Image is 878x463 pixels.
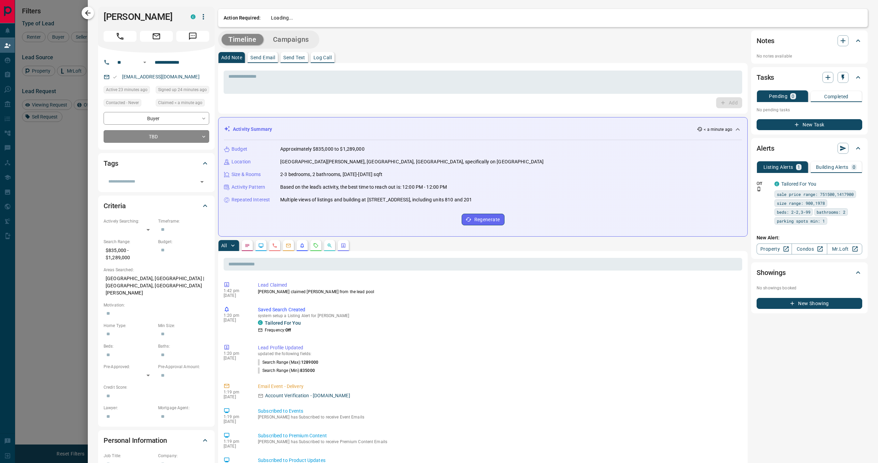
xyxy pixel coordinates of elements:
p: Search Range (Min) : [258,367,315,374]
h2: Tags [104,158,118,169]
p: updated the following fields: [258,351,739,356]
p: [DATE] [224,318,248,323]
div: TBD [104,130,209,143]
p: Frequency: [265,327,291,333]
p: Add Note [221,55,242,60]
p: Areas Searched: [104,267,209,273]
p: Listing Alerts [763,165,793,170]
div: Alerts [757,140,862,157]
svg: Notes [245,243,250,248]
div: condos.ca [258,320,263,325]
p: 1:19 pm [224,390,248,395]
p: Loading... [271,14,862,22]
p: Building Alerts [816,165,849,170]
p: Actively Searching: [104,218,155,224]
div: Fri Sep 12 2025 [156,86,209,96]
div: Activity Summary< a minute ago [224,123,742,136]
p: $835,000 - $1,289,000 [104,245,155,263]
p: [PERSON_NAME] has Subscribed to receive Event Emails [258,415,739,420]
p: Beds: [104,343,155,349]
p: Search Range (Max) : [258,359,318,365]
span: Signed up 24 minutes ago [158,86,207,93]
p: [DATE] [224,395,248,399]
p: Off [757,180,770,187]
p: Lead Profile Updated [258,344,739,351]
h2: Alerts [757,143,774,154]
p: Pre-Approval Amount: [158,364,209,370]
p: Repeated Interest [232,196,270,203]
span: Email [140,31,173,42]
p: 1:20 pm [224,351,248,356]
p: Account Verification - [DOMAIN_NAME] [265,392,350,399]
p: Credit Score: [104,384,209,390]
svg: Requests [313,243,319,248]
p: New Alert: [757,234,862,241]
span: Active 23 minutes ago [106,86,147,93]
p: Activity Summary [233,126,272,133]
div: Notes [757,33,862,49]
a: Tailored For You [265,320,301,326]
button: Open [141,58,149,66]
div: condos.ca [191,14,195,19]
p: Budget [232,146,247,153]
svg: Push Notification Only [757,187,761,191]
p: Search Range: [104,239,155,245]
div: Showings [757,264,862,281]
p: 1 [797,165,800,170]
div: Buyer [104,112,209,125]
h2: Personal Information [104,435,167,446]
span: Message [176,31,209,42]
div: Fri Sep 12 2025 [156,99,209,109]
p: 1:42 pm [224,288,248,293]
span: size range: 900,1978 [777,200,825,207]
p: Activity Pattern [232,184,265,191]
p: Job Title: [104,453,155,459]
h2: Tasks [757,72,774,83]
svg: Listing Alerts [299,243,305,248]
p: [PERSON_NAME] claimed [PERSON_NAME] from the lead pool [258,289,739,295]
p: Pre-Approved: [104,364,155,370]
span: Claimed < a minute ago [158,99,202,106]
strong: Off [285,328,291,333]
a: Mr.Loft [827,243,862,254]
div: Tasks [757,69,862,86]
p: Min Size: [158,323,209,329]
p: Approximately $835,000 to $1,289,000 [280,146,365,153]
p: [DATE] [224,356,248,361]
div: Tags [104,155,209,172]
svg: Opportunities [327,243,332,248]
svg: Emails [286,243,291,248]
p: Baths: [158,343,209,349]
p: [GEOGRAPHIC_DATA][PERSON_NAME], [GEOGRAPHIC_DATA], [GEOGRAPHIC_DATA], specifically on [GEOGRAPHIC... [280,158,544,165]
span: sale price range: 751500,1417900 [777,191,854,198]
p: All [221,243,227,248]
svg: Calls [272,243,277,248]
div: Personal Information [104,432,209,449]
p: Timeframe: [158,218,209,224]
p: system setup a Listing Alert for [PERSON_NAME] [258,313,739,318]
h2: Showings [757,267,786,278]
p: Pending [769,94,787,99]
p: 1:19 pm [224,414,248,419]
p: No pending tasks [757,105,862,115]
p: 2-3 bedrooms, 2 bathrooms, [DATE]-[DATE] sqft [280,171,382,178]
p: Motivation: [104,302,209,308]
span: Call [104,31,137,42]
p: Lawyer: [104,405,155,411]
p: Mortgage Agent: [158,405,209,411]
svg: Email Valid [112,75,117,79]
button: New Task [757,119,862,130]
p: Log Call [313,55,332,60]
span: beds: 2-2,3-99 [777,209,810,215]
p: 1:19 pm [224,439,248,444]
p: Send Email [250,55,275,60]
p: No notes available [757,53,862,59]
h2: Notes [757,35,774,46]
p: [GEOGRAPHIC_DATA], [GEOGRAPHIC_DATA] | [GEOGRAPHIC_DATA], [GEOGRAPHIC_DATA][PERSON_NAME] [104,273,209,299]
svg: Agent Actions [341,243,346,248]
p: [DATE] [224,293,248,298]
button: New Showing [757,298,862,309]
p: 0 [853,165,855,170]
div: Criteria [104,198,209,214]
p: < a minute ago [704,126,732,133]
